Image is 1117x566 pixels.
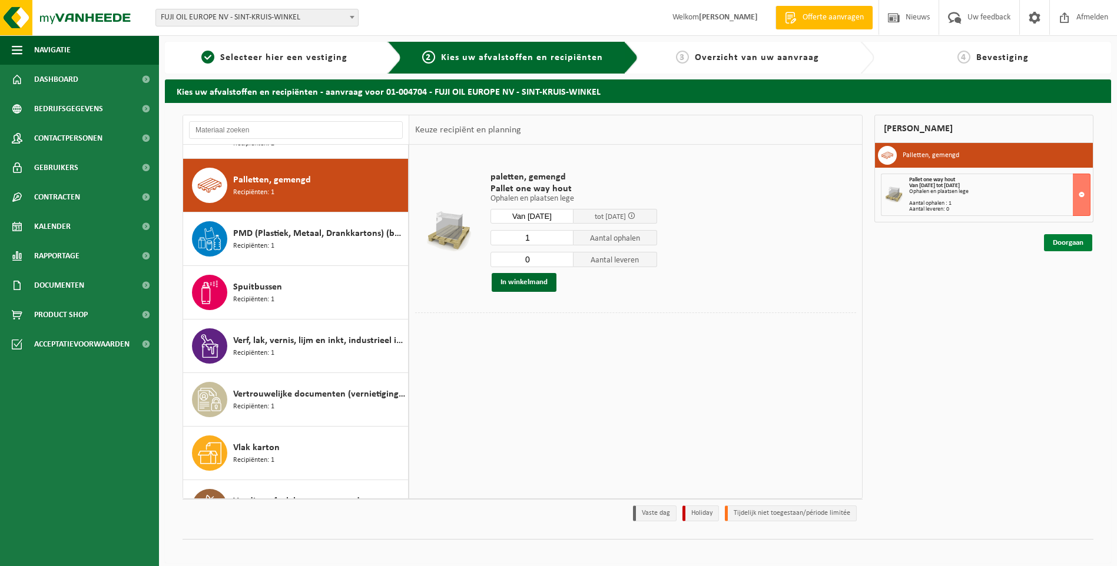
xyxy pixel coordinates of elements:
span: Pallet one way hout [490,183,657,195]
span: Recipiënten: 1 [233,241,274,252]
li: Tijdelijk niet toegestaan/période limitée [725,505,857,521]
span: Recipiënten: 1 [233,348,274,359]
span: Aantal ophalen [574,230,657,245]
span: Documenten [34,271,84,300]
span: Kalender [34,212,71,241]
div: [PERSON_NAME] [874,115,1093,143]
span: PMD (Plastiek, Metaal, Drankkartons) (bedrijven) [233,227,405,241]
h3: Palletten, gemengd [903,146,959,165]
span: 1 [201,51,214,64]
li: Holiday [682,505,719,521]
span: Selecteer hier een vestiging [220,53,347,62]
span: Acceptatievoorwaarden [34,329,130,359]
span: Palletten, gemengd [233,173,311,187]
span: Spuitbussen [233,280,282,294]
button: In winkelmand [492,273,556,292]
span: Recipiënten: 1 [233,401,274,412]
a: Doorgaan [1044,234,1092,251]
li: Vaste dag [633,505,677,521]
button: Palletten, gemengd Recipiënten: 1 [183,159,409,212]
span: Pallet one way hout [909,177,955,183]
button: Vertrouwelijke documenten (vernietiging - recyclage) Recipiënten: 1 [183,373,409,427]
span: tot [DATE] [595,213,626,221]
span: 2 [422,51,435,64]
span: Bedrijfsgegevens [34,94,103,124]
span: Voedingsafval, bevat geen producten van dierlijke oorsprong, gemengde verpakking (exclusief glas) [233,494,405,508]
span: Verf, lak, vernis, lijm en inkt, industrieel in kleinverpakking [233,334,405,348]
a: 1Selecteer hier een vestiging [171,51,378,65]
div: Keuze recipiënt en planning [409,115,527,145]
div: Ophalen en plaatsen lege [909,189,1090,195]
span: Navigatie [34,35,71,65]
span: FUJI OIL EUROPE NV - SINT-KRUIS-WINKEL [156,9,358,26]
span: Bevestiging [976,53,1029,62]
span: Gebruikers [34,153,78,182]
strong: Van [DATE] tot [DATE] [909,182,960,189]
span: FUJI OIL EUROPE NV - SINT-KRUIS-WINKEL [155,9,359,26]
span: 3 [676,51,689,64]
button: Spuitbussen Recipiënten: 1 [183,266,409,319]
h2: Kies uw afvalstoffen en recipiënten - aanvraag voor 01-004704 - FUJI OIL EUROPE NV - SINT-KRUIS-W... [165,79,1111,102]
span: Vlak karton [233,441,280,455]
input: Materiaal zoeken [189,121,403,139]
span: Offerte aanvragen [800,12,867,24]
strong: [PERSON_NAME] [699,13,758,22]
button: Vlak karton Recipiënten: 1 [183,427,409,480]
button: PMD (Plastiek, Metaal, Drankkartons) (bedrijven) Recipiënten: 1 [183,212,409,266]
div: Aantal leveren: 0 [909,207,1090,212]
span: Aantal leveren [574,252,657,267]
span: 4 [957,51,970,64]
input: Selecteer datum [490,209,574,224]
button: Voedingsafval, bevat geen producten van dierlijke oorsprong, gemengde verpakking (exclusief glas) [183,480,409,534]
span: Contracten [34,182,80,212]
span: Recipiënten: 1 [233,455,274,466]
span: Kies uw afvalstoffen en recipiënten [441,53,603,62]
span: Recipiënten: 1 [233,294,274,305]
span: Dashboard [34,65,78,94]
span: Recipiënten: 1 [233,187,274,198]
div: Aantal ophalen : 1 [909,201,1090,207]
button: Verf, lak, vernis, lijm en inkt, industrieel in kleinverpakking Recipiënten: 1 [183,319,409,373]
span: Rapportage [34,241,79,271]
span: Vertrouwelijke documenten (vernietiging - recyclage) [233,387,405,401]
a: Offerte aanvragen [775,6,873,29]
span: Product Shop [34,300,88,329]
span: Overzicht van uw aanvraag [695,53,819,62]
span: Contactpersonen [34,124,102,153]
span: paletten, gemengd [490,171,657,183]
p: Ophalen en plaatsen lege [490,195,657,203]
